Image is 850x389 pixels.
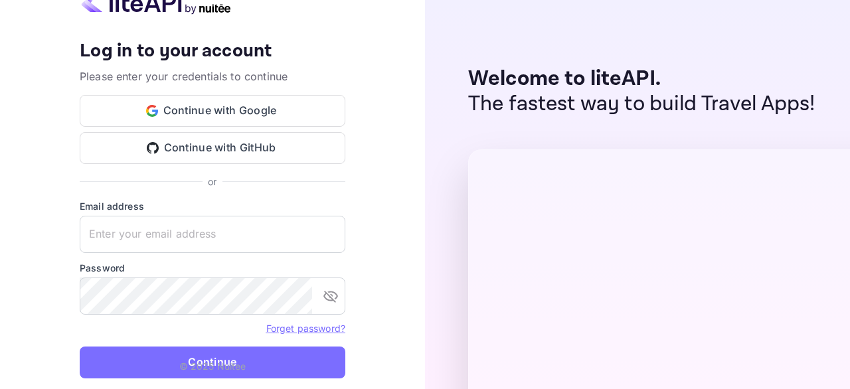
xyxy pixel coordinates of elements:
[80,347,345,378] button: Continue
[317,283,344,309] button: toggle password visibility
[80,132,345,164] button: Continue with GitHub
[80,199,345,213] label: Email address
[179,359,246,373] p: © 2025 Nuitee
[80,40,345,63] h4: Log in to your account
[208,175,216,189] p: or
[80,216,345,253] input: Enter your email address
[80,261,345,275] label: Password
[266,323,345,334] a: Forget password?
[468,92,815,117] p: The fastest way to build Travel Apps!
[80,95,345,127] button: Continue with Google
[468,66,815,92] p: Welcome to liteAPI.
[266,321,345,335] a: Forget password?
[80,68,345,84] p: Please enter your credentials to continue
